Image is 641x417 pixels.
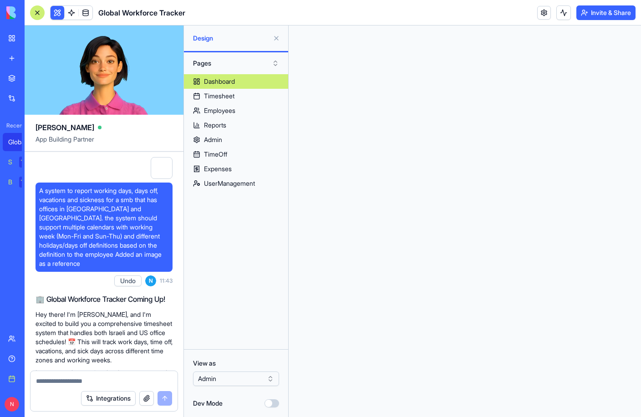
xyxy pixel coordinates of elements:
a: TimeOff [184,147,288,162]
div: Dashboard [204,77,235,86]
a: Reports [184,118,288,132]
div: TimeOff [204,150,227,159]
a: Timesheet [184,89,288,103]
label: View as [193,359,279,368]
span: Design [193,34,269,43]
span: N [145,275,156,286]
button: Integrations [81,391,136,406]
button: Invite & Share [576,5,636,20]
div: Timesheet [204,92,234,101]
a: Dashboard [184,74,288,89]
button: Undo [114,275,142,286]
span: A system to report working days, days off, vacations and sickness for a smb that has offices in [... [39,186,169,268]
div: Blog Generation Pro [8,178,13,187]
a: Blog Generation ProTRY [3,173,39,191]
span: [PERSON_NAME] [36,122,94,133]
span: N [5,397,19,412]
a: Admin [184,132,288,147]
span: App Building Partner [36,135,173,151]
a: UserManagement [184,176,288,191]
div: TRY [19,177,34,188]
span: 11:43 [160,277,173,285]
p: Hey there! I'm [PERSON_NAME], and I'm excited to build you a comprehensive timesheet system that ... [36,310,173,365]
p: Let me start by creating the data structure and logic for your multi-office workforce management ... [36,368,173,396]
div: Employees [204,106,235,115]
a: Global Workforce Tracker [3,133,39,151]
span: Recent [3,122,22,129]
a: Employees [184,103,288,118]
button: Pages [188,56,284,71]
div: TRY [19,157,34,168]
label: Dev Mode [193,399,223,408]
div: Expenses [204,164,232,173]
div: UserManagement [204,179,255,188]
h2: 🏢 Global Workforce Tracker Coming Up! [36,294,173,305]
img: logo [6,6,63,19]
a: Expenses [184,162,288,176]
div: Reports [204,121,226,130]
div: Global Workforce Tracker [8,137,34,147]
div: Social Media Content Generator [8,158,13,167]
span: Global Workforce Tracker [98,7,185,18]
a: Social Media Content GeneratorTRY [3,153,39,171]
div: Admin [204,135,222,144]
